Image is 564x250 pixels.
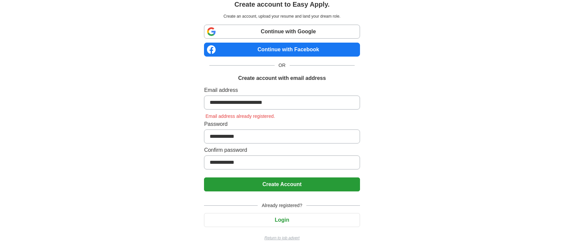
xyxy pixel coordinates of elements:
span: Email address already registered. [204,114,276,119]
a: Continue with Google [204,25,360,39]
a: Login [204,217,360,223]
label: Password [204,120,360,128]
h1: Create account with email address [238,74,326,82]
span: OR [275,62,290,69]
a: Continue with Facebook [204,43,360,57]
button: Login [204,213,360,227]
button: Create Account [204,177,360,191]
a: Return to job advert [204,235,360,241]
span: Already registered? [258,202,306,209]
p: Create an account, upload your resume and land your dream role. [205,13,358,19]
label: Email address [204,86,360,94]
label: Confirm password [204,146,360,154]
